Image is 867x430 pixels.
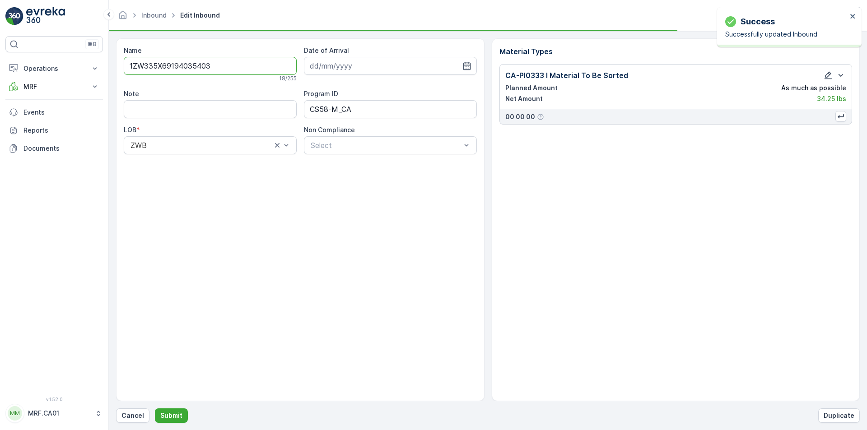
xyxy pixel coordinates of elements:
[160,411,182,420] p: Submit
[26,7,65,25] img: logo_light-DOdMpM7g.png
[279,75,297,82] p: 18 / 255
[5,7,23,25] img: logo
[88,41,97,48] p: ⌘B
[178,11,222,20] span: Edit Inbound
[5,78,103,96] button: MRF
[818,408,860,423] button: Duplicate
[23,64,85,73] p: Operations
[23,108,99,117] p: Events
[5,139,103,157] a: Documents
[725,30,847,39] p: Successfully updated Inbound
[141,11,167,19] a: Inbound
[505,94,543,103] p: Net Amount
[23,82,85,91] p: MRF
[304,57,477,75] input: dd/mm/yyyy
[116,408,149,423] button: Cancel
[5,397,103,402] span: v 1.52.0
[8,406,22,421] div: MM
[741,15,775,28] p: Success
[781,83,846,92] p: As much as possible
[850,13,856,21] button: close
[23,144,99,153] p: Documents
[124,126,136,134] label: LOB
[121,411,144,420] p: Cancel
[23,126,99,135] p: Reports
[124,46,142,54] label: Name
[304,126,355,134] label: Non Compliance
[304,46,349,54] label: Date of Arrival
[505,83,558,92] p: Planned Amount
[304,90,338,97] label: Program ID
[5,404,103,423] button: MMMRF.CA01
[817,94,846,103] p: 34.25 lbs
[499,46,853,57] p: Material Types
[118,14,128,21] a: Homepage
[28,409,90,418] p: MRF.CA01
[311,140,461,151] p: Select
[537,113,544,120] div: Help Tooltip Icon
[155,408,188,423] button: Submit
[5,60,103,78] button: Operations
[5,121,103,139] a: Reports
[5,103,103,121] a: Events
[824,411,854,420] p: Duplicate
[124,90,139,97] label: Note
[505,70,628,81] p: CA-PI0333 I Material To Be Sorted
[505,112,535,121] p: 00 00 00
